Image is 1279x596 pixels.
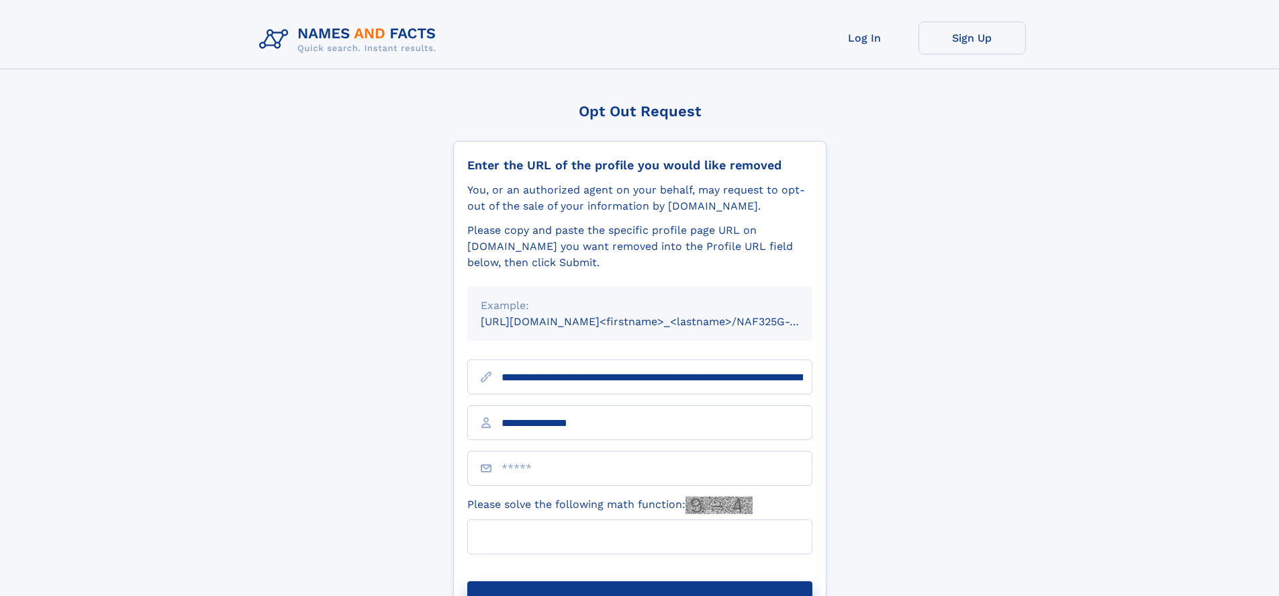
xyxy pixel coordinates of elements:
div: Enter the URL of the profile you would like removed [467,158,812,173]
div: Example: [481,298,799,314]
a: Sign Up [918,22,1026,54]
a: Log In [811,22,918,54]
div: Please copy and paste the specific profile page URL on [DOMAIN_NAME] you want removed into the Pr... [467,222,812,271]
div: Opt Out Request [453,103,826,120]
img: Logo Names and Facts [254,22,447,58]
small: [URL][DOMAIN_NAME]<firstname>_<lastname>/NAF325G-xxxxxxxx [481,315,838,328]
label: Please solve the following math function: [467,497,753,514]
div: You, or an authorized agent on your behalf, may request to opt-out of the sale of your informatio... [467,182,812,214]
